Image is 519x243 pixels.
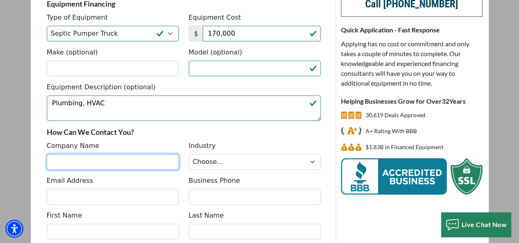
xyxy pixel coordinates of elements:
[189,141,216,151] label: Industry
[189,48,242,57] label: Model (optional)
[462,220,507,228] span: Live Chat Now
[47,211,82,220] label: First Name
[189,13,241,23] label: Equipment Cost
[441,212,511,237] button: Live Chat Now
[341,96,482,106] p: Helping Businesses Grow for Over Years
[47,82,155,92] label: Equipment Description (optional)
[366,126,417,136] p: A+ Rating With BBB
[341,158,482,195] img: BBB Acredited Business and SSL Protection
[47,48,98,57] label: Make (optional)
[341,25,482,35] p: Quick Application - Fast Response
[47,13,108,23] label: Type of Equipment
[47,141,99,151] label: Company Name
[366,110,425,120] p: 30,619 Deals Approved
[442,97,449,105] span: 32
[366,142,444,152] p: $1,827,680,890 in Financed Equipment
[47,176,93,186] label: Email Address
[341,39,482,88] p: Applying has no cost or commitment and only takes a couple of minutes to complete. Our knowledgea...
[189,176,240,186] label: Business Phone
[189,211,224,220] label: Last Name
[47,127,321,137] p: How Can We Contact You?
[189,26,203,41] span: $
[5,220,23,238] div: Accessibility Menu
